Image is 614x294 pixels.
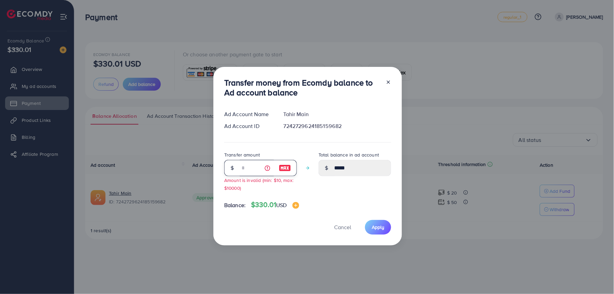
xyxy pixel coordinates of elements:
span: Apply [372,224,384,231]
h4: $330.01 [251,201,299,209]
span: USD [276,201,287,209]
img: image [279,164,291,172]
h3: Transfer money from Ecomdy balance to Ad account balance [224,78,380,97]
span: Balance: [224,201,246,209]
div: Ad Account Name [219,110,278,118]
img: image [292,202,299,209]
label: Transfer amount [224,151,260,158]
button: Apply [365,220,391,235]
span: Cancel [334,223,351,231]
label: Total balance in ad account [319,151,379,158]
div: Ad Account ID [219,122,278,130]
div: Tahir Main [278,110,397,118]
div: 7242729624185159682 [278,122,397,130]
small: Amount is invalid (min: $10, max: $10000) [224,177,293,191]
button: Cancel [326,220,360,235]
